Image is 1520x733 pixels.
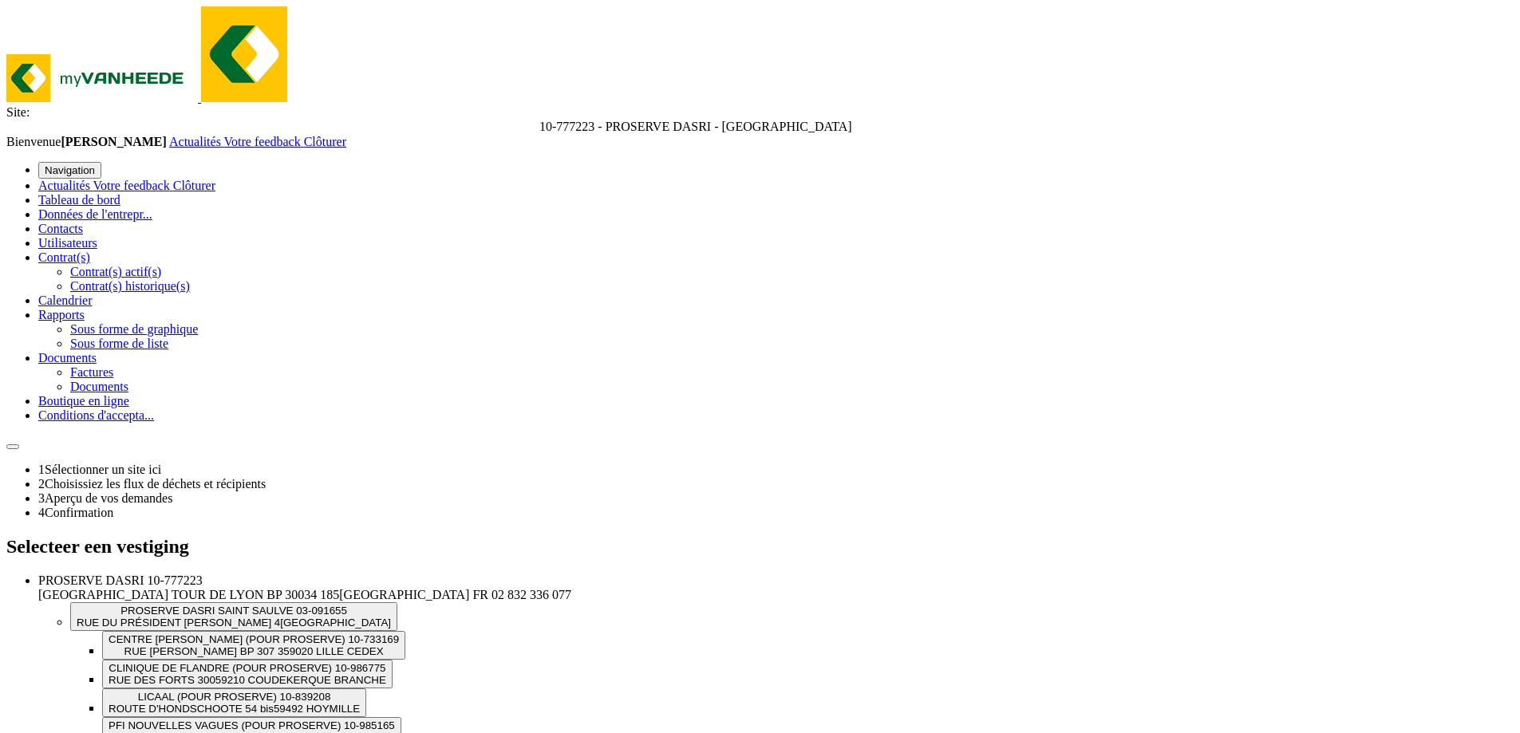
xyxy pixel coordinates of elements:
[38,573,144,587] span: PROSERVE DASRI
[148,573,203,587] span: 10-777223
[38,236,97,250] a: Utilisateurs
[38,491,45,505] span: 3
[539,120,852,133] span: 10-777223 - PROSERVE DASRI - PARIS 12EME ARRONDISSEMENT
[102,688,366,717] button: LICAAL (POUR PROSERVE) 10-839208 ROUTE D'HONDSCHOOTE 54 bis59492 HOYMILLE
[109,719,341,731] span: PFI NOUVELLES VAGUES (POUR PROSERVE)
[70,265,161,278] a: Contrat(s) actif(s)
[224,135,301,148] span: Votre feedback
[120,605,293,617] span: PROSERVE DASRI SAINT SAULVE
[45,477,266,491] span: Choisissiez les flux de déchets et récipients
[283,645,383,657] span: 59020 LILLE CEDEX
[45,463,161,476] span: Sélectionner un site ici
[93,179,170,192] span: Votre feedback
[344,719,395,731] span: 10-985165
[124,645,284,657] span: RUE [PERSON_NAME] BP 307 3
[169,135,221,148] span: Actualités
[38,477,45,491] span: 2
[274,703,360,715] span: 59492 HOYMILLE
[6,105,30,119] span: Site:
[102,631,405,660] button: CENTRE [PERSON_NAME] (POUR PROSERVE) 10-733169 RUE [PERSON_NAME] BP 307 359020 LILLE CEDEX
[38,394,129,408] a: Boutique en ligne
[109,633,345,645] span: CENTRE [PERSON_NAME] (POUR PROSERVE)
[45,491,172,505] span: Aperçu de vos demandes
[304,135,346,148] a: Clôturer
[38,351,97,365] a: Documents
[280,691,331,703] span: 10-839208
[109,703,274,715] span: ROUTE D'HONDSCHOOTE 54 bis
[138,691,277,703] span: LICAAL (POUR PROSERVE)
[280,617,391,629] span: [GEOGRAPHIC_DATA]
[38,207,152,221] a: Données de l'entrepr...
[173,179,215,192] a: Clôturer
[77,617,280,629] span: RUE DU PRÉSIDENT [PERSON_NAME] 4
[93,179,173,192] a: Votre feedback
[38,408,154,422] a: Conditions d'accepta...
[6,135,169,148] span: Bienvenue
[109,662,332,674] span: CLINIQUE DE FLANDRE (POUR PROSERVE)
[38,294,93,307] a: Calendrier
[109,674,215,686] span: RUE DES FORTS 300
[6,54,198,102] img: myVanheede
[6,536,1514,558] h2: Selecteer een vestiging
[38,463,45,476] span: 1
[45,164,95,176] span: Navigation
[38,179,93,192] a: Actualités
[348,633,399,645] span: 10-733169
[61,135,166,148] strong: [PERSON_NAME]
[38,250,90,264] a: Contrat(s)
[38,193,120,207] a: Tableau de bord
[472,588,571,601] span: FR 02 832 336 077
[70,279,190,293] a: Contrat(s) historique(s)
[169,135,224,148] a: Actualités
[38,506,45,519] span: 4
[339,588,469,601] span: [GEOGRAPHIC_DATA]
[335,662,386,674] span: 10-986775
[70,322,198,336] a: Sous forme de graphique
[70,337,168,350] a: Sous forme de liste
[38,179,90,192] span: Actualités
[215,674,386,686] span: 59210 COUDEKERQUE BRANCHE
[70,365,113,379] a: Factures
[38,588,339,601] span: [GEOGRAPHIC_DATA] TOUR DE LYON BP 30034 185
[224,135,304,148] a: Votre feedback
[38,222,83,235] a: Contacts
[38,308,85,321] a: Rapports
[296,605,347,617] span: 03-091655
[70,380,128,393] a: Documents
[70,602,397,631] button: PROSERVE DASRI SAINT SAULVE 03-091655 RUE DU PRÉSIDENT [PERSON_NAME] 4[GEOGRAPHIC_DATA]
[38,162,101,179] button: Navigation
[201,6,287,102] img: myVanheede
[45,506,113,519] span: Confirmation
[102,660,393,688] button: CLINIQUE DE FLANDRE (POUR PROSERVE) 10-986775 RUE DES FORTS 30059210 COUDEKERQUE BRANCHE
